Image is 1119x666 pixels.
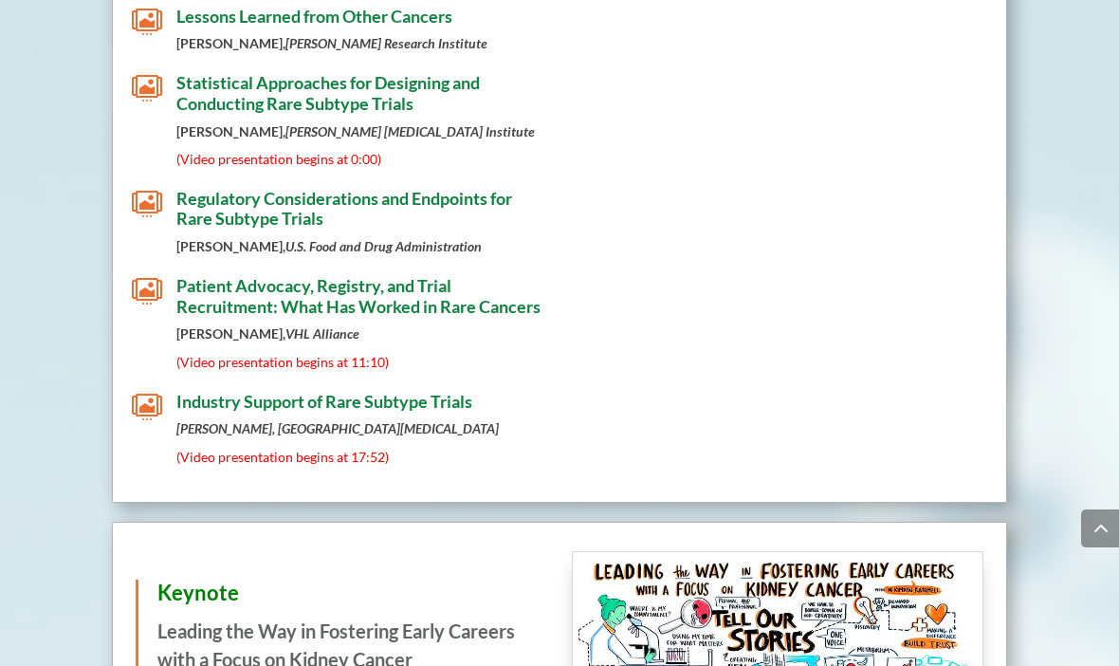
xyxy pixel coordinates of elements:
span:  [132,276,162,306]
span:  [132,73,162,103]
strong: [PERSON_NAME], [176,238,482,254]
span:  [132,392,162,422]
span: Statistical Approaches for Designing and Conducting Rare Subtype Trials [176,72,480,114]
span:  [132,189,162,219]
em: [PERSON_NAME] Research Institute [285,35,487,51]
em: [PERSON_NAME], [GEOGRAPHIC_DATA][MEDICAL_DATA] [176,420,499,436]
span: Patient Advocacy, Registry, and Trial Recruitment: What Has Worked in Rare Cancers [176,275,541,317]
span: Keynote [157,580,239,605]
span: Lessons Learned from Other Cancers [176,6,452,27]
em: [PERSON_NAME] [MEDICAL_DATA] Institute [285,123,535,139]
strong: [PERSON_NAME], [176,123,535,139]
span:  [132,7,162,37]
strong: [PERSON_NAME], [176,325,359,342]
span: (Video presentation begins at 0:00) [176,151,381,167]
em: VHL Alliance [285,325,359,342]
span: Regulatory Considerations and Endpoints for Rare Subtype Trials [176,188,512,230]
strong: [PERSON_NAME], [176,35,487,51]
span: Industry Support of Rare Subtype Trials [176,391,472,412]
span: (Video presentation begins at 17:52) [176,449,389,465]
em: U.S. Food and Drug Administration [285,238,482,254]
span: (Video presentation begins at 11:10) [176,354,389,370]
